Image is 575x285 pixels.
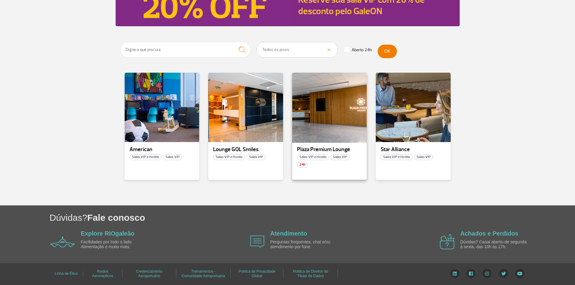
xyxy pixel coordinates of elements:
img: Twitter [499,269,508,278]
a: Credenciamento Aeroportuário [136,267,162,280]
a: Achados e Perdidos [460,230,518,237]
span: Salas VIP [247,154,266,160]
a: Política de Direitos do Titular de Dados [293,267,328,280]
span: Salas VIP e Hotéis [297,154,329,160]
p: Perguntas frequentes, chat e/ou atendimento por fone. [270,240,340,249]
span: Salas VIP [163,154,182,160]
a: Política de Privacidade Global [238,267,275,280]
p: Plaza Premium Lounge [297,147,362,153]
p: Star Alliance [381,147,446,153]
p: Dúvidas? Canal aberto de segunda à sexta, das 10h às 17h. [460,240,530,249]
button: OK [378,45,397,58]
img: Instagram [482,269,492,278]
input: Digite o que procura [120,42,251,58]
p: Facilidades por todo o lado. Alimentação e muito mais. [81,240,150,249]
p: Lounge GOL Smiles [213,147,278,153]
span: Salas VIP e Hotéis [213,154,245,160]
a: Ruídos Aeronáuticos [92,267,113,280]
img: airplane icon [250,236,264,248]
span: Fale conosco [87,213,145,223]
img: airplane icon [440,234,455,249]
img: airplane icon [50,236,75,247]
img: LinkedIn [450,269,459,278]
span: Salas VIP [414,154,433,160]
span: 24h [297,162,308,168]
span: Salas VIP [331,154,350,160]
span: Salas VIP e Hotéis [129,154,161,160]
span: Salas VIP e Hotéis [381,154,413,160]
img: YouTube [515,269,524,278]
a: Atendimento [270,230,307,237]
img: Facebook [466,269,475,278]
label: Aberto 24h [345,47,372,53]
p: American [129,147,195,153]
a: Linha de Ética [55,269,78,278]
h1: Dúvidas? [50,211,575,224]
a: Explore RIOgaleão [81,230,135,237]
a: Treinamentos - Comunidade Aeroportuária [182,267,225,280]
